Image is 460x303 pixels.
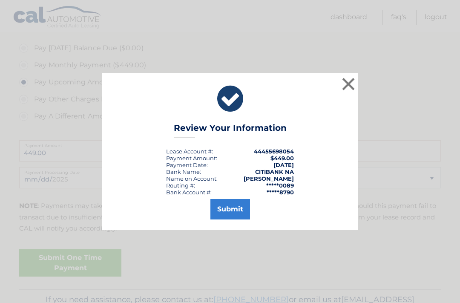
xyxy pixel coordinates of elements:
span: Payment Date [166,162,207,168]
div: Name on Account: [166,175,218,182]
strong: [PERSON_NAME] [244,175,294,182]
strong: 44455698054 [254,148,294,155]
h3: Review Your Information [174,123,287,138]
div: Bank Name: [166,168,201,175]
strong: CITIBANK NA [255,168,294,175]
div: Routing #: [166,182,195,189]
span: $449.00 [270,155,294,162]
div: Bank Account #: [166,189,212,196]
button: × [340,75,357,92]
div: Lease Account #: [166,148,213,155]
div: Payment Amount: [166,155,217,162]
div: : [166,162,208,168]
button: Submit [210,199,250,219]
span: [DATE] [273,162,294,168]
